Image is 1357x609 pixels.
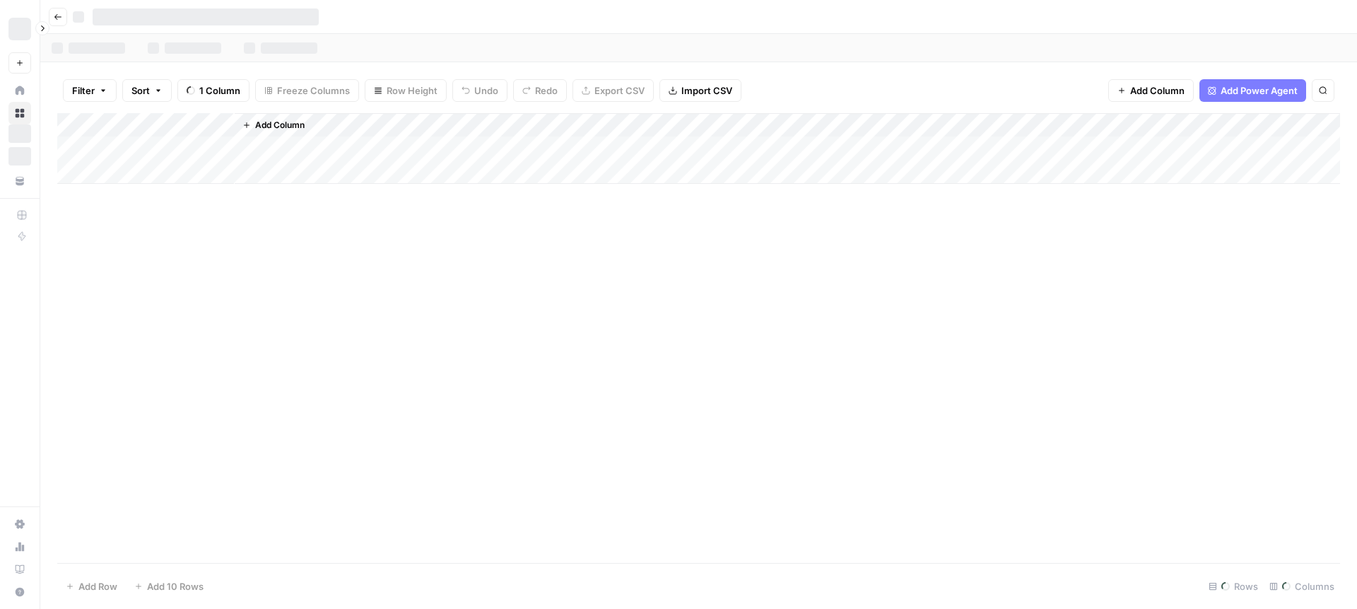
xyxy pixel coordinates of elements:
span: Add Column [255,119,305,132]
span: Export CSV [594,83,645,98]
a: Usage [8,535,31,558]
span: Import CSV [681,83,732,98]
button: 1 Column [177,79,249,102]
button: Add 10 Rows [126,575,212,598]
button: Add Row [57,575,126,598]
button: Filter [63,79,117,102]
span: Add Column [1130,83,1185,98]
span: Freeze Columns [277,83,350,98]
div: Rows [1203,575,1264,598]
span: 1 Column [199,83,240,98]
button: Freeze Columns [255,79,359,102]
button: Export CSV [572,79,654,102]
button: Add Column [1108,79,1194,102]
span: Add Power Agent [1221,83,1298,98]
button: Help + Support [8,581,31,603]
div: Columns [1264,575,1340,598]
a: Browse [8,102,31,124]
span: Row Height [387,83,437,98]
span: Redo [535,83,558,98]
button: Import CSV [659,79,741,102]
button: Row Height [365,79,447,102]
button: Add Power Agent [1199,79,1306,102]
span: Sort [131,83,150,98]
button: Redo [513,79,567,102]
a: Learning Hub [8,558,31,581]
a: Settings [8,513,31,535]
a: Your Data [8,170,31,192]
button: Add Column [237,116,310,134]
button: Undo [452,79,507,102]
a: Home [8,79,31,102]
span: Undo [474,83,498,98]
button: Sort [122,79,172,102]
span: Add Row [78,579,117,593]
span: Filter [72,83,95,98]
span: Add 10 Rows [147,579,204,593]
